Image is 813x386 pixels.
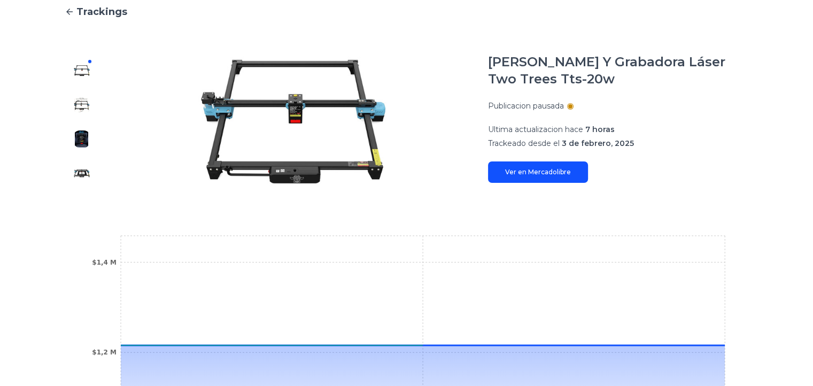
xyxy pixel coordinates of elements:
[120,53,467,190] img: Máquina Cortadora Y Grabadora Láser Two Trees Tts-20w
[585,125,615,134] span: 7 horas
[92,349,117,356] tspan: $1,2 M
[92,259,117,266] tspan: $1,4 M
[488,138,560,148] span: Trackeado desde el
[73,165,90,182] img: Máquina Cortadora Y Grabadora Láser Two Trees Tts-20w
[488,125,583,134] span: Ultima actualizacion hace
[488,161,588,183] a: Ver en Mercadolibre
[73,130,90,148] img: Máquina Cortadora Y Grabadora Láser Two Trees Tts-20w
[488,53,749,88] h1: [PERSON_NAME] Y Grabadora Láser Two Trees Tts-20w
[488,101,564,111] p: Publicacion pausada
[73,96,90,113] img: Máquina Cortadora Y Grabadora Láser Two Trees Tts-20w
[73,62,90,79] img: Máquina Cortadora Y Grabadora Láser Two Trees Tts-20w
[562,138,634,148] span: 3 de febrero, 2025
[76,4,127,19] span: Trackings
[65,4,749,19] a: Trackings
